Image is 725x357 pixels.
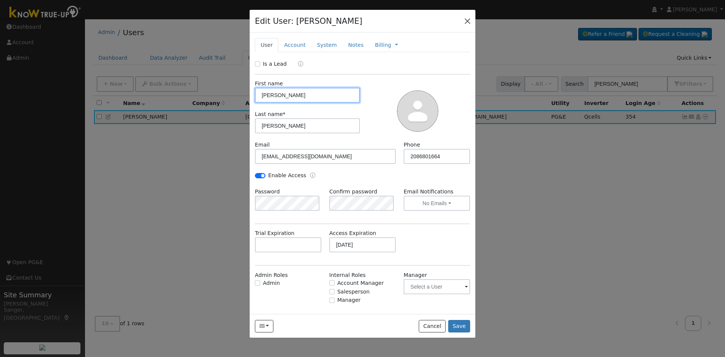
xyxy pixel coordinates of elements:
label: Is a Lead [263,60,287,68]
label: Admin [263,279,280,287]
button: Cancel [419,320,446,333]
a: System [311,38,342,52]
label: Password [255,188,280,196]
button: No Emails [404,196,470,211]
span: Required [283,111,285,117]
h4: Edit User: [PERSON_NAME] [255,15,362,27]
input: Select a User [404,279,470,294]
label: Access Expiration [329,229,376,237]
a: User [255,38,278,52]
input: Is a Lead [255,61,260,66]
button: Save [448,320,470,333]
label: Manager [337,296,361,304]
input: Salesperson [329,289,335,294]
label: Account Manager [337,279,384,287]
a: Notes [342,38,369,52]
label: Manager [404,271,427,279]
label: Phone [404,141,420,149]
label: Admin Roles [255,271,288,279]
label: Trial Expiration [255,229,295,237]
label: Email [255,141,270,149]
input: Admin [255,280,260,286]
label: Internal Roles [329,271,366,279]
a: Account [278,38,311,52]
div: Stats [453,312,470,320]
input: Manager [329,298,335,303]
label: Email Notifications [404,188,470,196]
label: Salesperson [337,288,370,296]
button: mrmikebishop@yahoo.com [255,320,273,333]
label: First name [255,80,283,88]
a: Billing [375,41,391,49]
a: Enable Access [310,172,315,180]
input: Account Manager [329,280,335,286]
label: Enable Access [268,172,306,179]
label: Confirm password [329,188,377,196]
a: Lead [292,60,303,69]
label: Last name [255,110,285,118]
